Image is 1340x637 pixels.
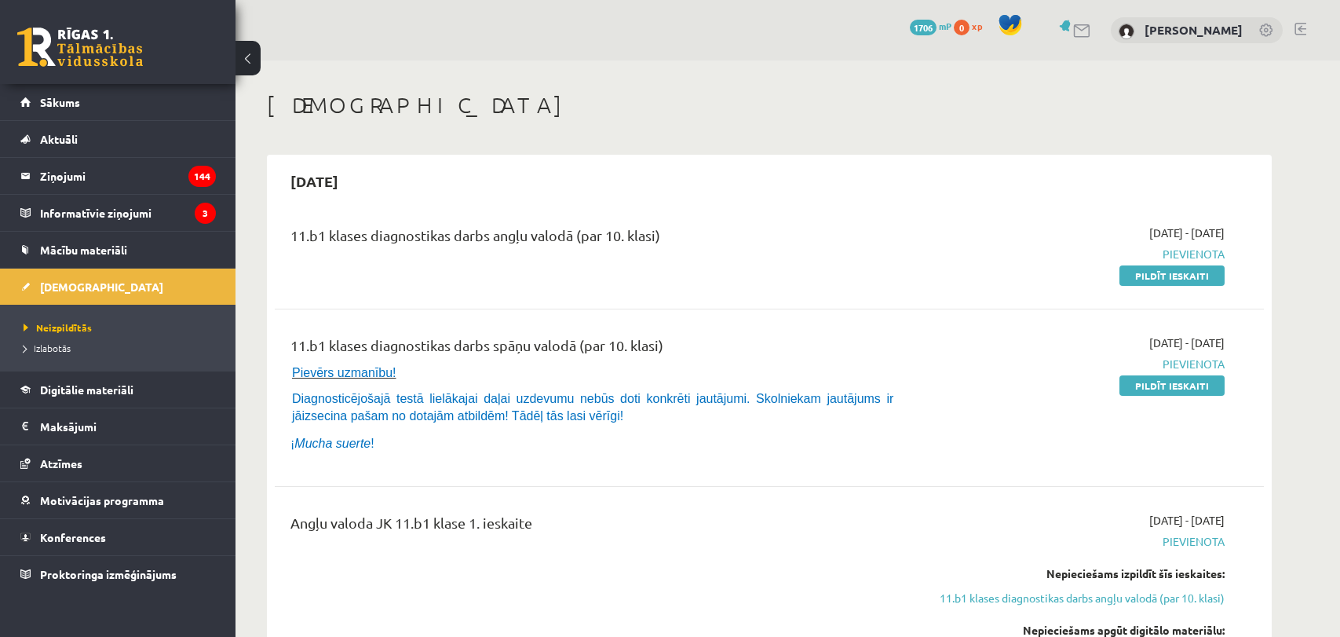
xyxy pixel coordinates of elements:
h1: [DEMOGRAPHIC_DATA] [267,92,1272,119]
legend: Informatīvie ziņojumi [40,195,216,231]
a: Mācību materiāli [20,232,216,268]
a: Maksājumi [20,408,216,445]
a: Atzīmes [20,445,216,481]
span: Izlabotās [24,342,71,354]
span: Mācību materiāli [40,243,127,257]
span: ¡ ! [290,437,374,450]
a: Ziņojumi144 [20,158,216,194]
span: [DATE] - [DATE] [1149,512,1225,529]
span: Neizpildītās [24,321,92,334]
span: Aktuāli [40,132,78,146]
i: 3 [195,203,216,224]
a: 1706 mP [910,20,951,32]
a: Proktoringa izmēģinājums [20,556,216,592]
span: Pievērs uzmanību! [292,366,396,379]
span: [DEMOGRAPHIC_DATA] [40,280,163,294]
span: Atzīmes [40,456,82,470]
a: Digitālie materiāli [20,372,216,408]
a: Rīgas 1. Tālmācības vidusskola [17,27,143,67]
i: 144 [188,166,216,187]
a: Motivācijas programma [20,482,216,518]
span: Motivācijas programma [40,493,164,507]
span: [DATE] - [DATE] [1149,335,1225,351]
a: Neizpildītās [24,320,220,335]
legend: Maksājumi [40,408,216,445]
img: Aleksejs Bukovskis [1119,24,1134,39]
span: xp [972,20,982,32]
span: 0 [954,20,969,35]
a: [DEMOGRAPHIC_DATA] [20,269,216,305]
div: Nepieciešams izpildīt šīs ieskaites: [929,566,1225,582]
a: 0 xp [954,20,990,32]
a: Sākums [20,84,216,120]
a: Aktuāli [20,121,216,157]
a: Pildīt ieskaiti [1119,375,1225,396]
a: [PERSON_NAME] [1145,22,1243,38]
a: 11.b1 klases diagnostikas darbs angļu valodā (par 10. klasi) [929,590,1225,606]
span: mP [939,20,951,32]
a: Konferences [20,519,216,555]
span: Digitālie materiāli [40,383,133,397]
i: Mucha suerte [294,437,371,450]
h2: [DATE] [275,163,354,200]
span: 1706 [910,20,937,35]
span: Konferences [40,530,106,544]
legend: Ziņojumi [40,158,216,194]
a: Pildīt ieskaiti [1119,265,1225,286]
span: Sākums [40,95,80,109]
span: Proktoringa izmēģinājums [40,567,177,581]
span: [DATE] - [DATE] [1149,225,1225,241]
a: Informatīvie ziņojumi3 [20,195,216,231]
span: Diagnosticējošajā testā lielākajai daļai uzdevumu nebūs doti konkrēti jautājumi. Skolniekam jautā... [292,392,893,423]
div: 11.b1 klases diagnostikas darbs angļu valodā (par 10. klasi) [290,225,905,254]
div: Angļu valoda JK 11.b1 klase 1. ieskaite [290,512,905,541]
span: Pievienota [929,533,1225,550]
span: Pievienota [929,246,1225,262]
span: Pievienota [929,356,1225,372]
div: 11.b1 klases diagnostikas darbs spāņu valodā (par 10. klasi) [290,335,905,364]
a: Izlabotās [24,341,220,355]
